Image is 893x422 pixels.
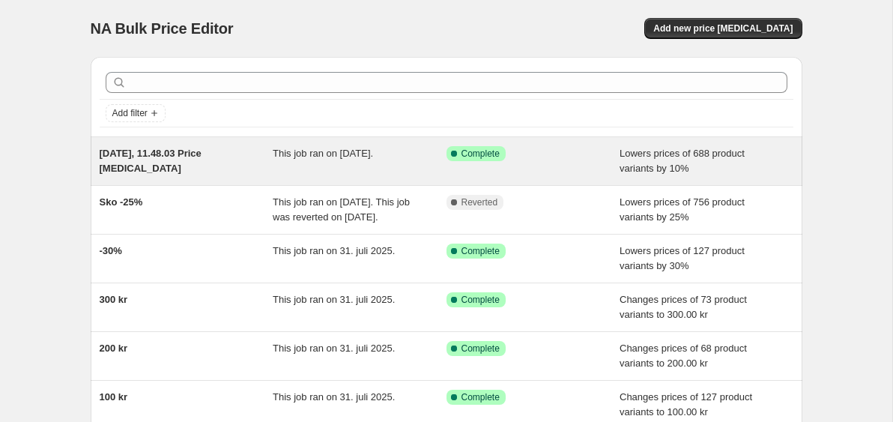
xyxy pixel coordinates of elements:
span: 100 kr [100,391,128,403]
span: Lowers prices of 688 product variants by 10% [620,148,745,174]
span: Complete [461,391,500,403]
span: Changes prices of 73 product variants to 300.00 kr [620,294,747,320]
span: 300 kr [100,294,128,305]
span: Changes prices of 68 product variants to 200.00 kr [620,343,747,369]
span: Sko -25% [100,196,143,208]
span: This job ran on 31. juli 2025. [273,391,395,403]
span: Complete [461,245,500,257]
span: -30% [100,245,122,256]
button: Add new price [MEDICAL_DATA] [644,18,802,39]
span: Complete [461,148,500,160]
span: This job ran on [DATE]. [273,148,373,159]
span: This job ran on 31. juli 2025. [273,245,395,256]
span: Add filter [112,107,148,119]
span: Lowers prices of 127 product variants by 30% [620,245,745,271]
span: 200 kr [100,343,128,354]
span: Add new price [MEDICAL_DATA] [653,22,793,34]
span: [DATE], 11.48.03 Price [MEDICAL_DATA] [100,148,202,174]
span: NA Bulk Price Editor [91,20,234,37]
span: This job ran on 31. juli 2025. [273,343,395,354]
span: Lowers prices of 756 product variants by 25% [620,196,745,223]
span: Complete [461,294,500,306]
span: Complete [461,343,500,355]
button: Add filter [106,104,166,122]
span: This job ran on 31. juli 2025. [273,294,395,305]
span: Reverted [461,196,498,208]
span: This job ran on [DATE]. This job was reverted on [DATE]. [273,196,410,223]
span: Changes prices of 127 product variants to 100.00 kr [620,391,752,418]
